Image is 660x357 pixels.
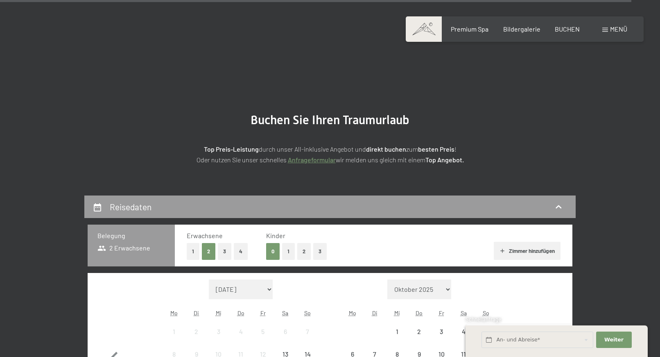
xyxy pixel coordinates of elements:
div: Anreise nicht möglich [430,321,452,343]
div: 4 [453,328,474,349]
div: 6 [275,328,296,349]
abbr: Samstag [461,309,467,316]
h2: Reisedaten [110,202,151,212]
div: Mon Sep 01 2025 [163,321,185,343]
div: 3 [431,328,452,349]
button: 2 [297,243,311,260]
div: Anreise nicht möglich [408,321,430,343]
button: 3 [313,243,327,260]
div: Sun Sep 07 2025 [296,321,319,343]
button: Zimmer hinzufügen [494,242,561,260]
button: 2 [202,243,215,260]
div: Anreise nicht möglich [252,321,274,343]
strong: besten Preis [418,145,454,153]
div: Thu Sep 04 2025 [230,321,252,343]
div: Anreise nicht möglich [296,321,319,343]
abbr: Donnerstag [416,309,423,316]
div: 2 [409,328,429,349]
div: 3 [208,328,229,349]
div: Fri Sep 05 2025 [252,321,274,343]
a: Anfrageformular [288,156,336,164]
div: Sat Sep 06 2025 [274,321,296,343]
a: Premium Spa [451,25,488,33]
div: Thu Oct 02 2025 [408,321,430,343]
div: Wed Sep 03 2025 [208,321,230,343]
abbr: Dienstag [194,309,199,316]
div: Anreise nicht möglich [208,321,230,343]
abbr: Sonntag [304,309,311,316]
div: Anreise nicht möglich [274,321,296,343]
a: Bildergalerie [503,25,540,33]
h3: Belegung [97,231,165,240]
div: Anreise nicht möglich [163,321,185,343]
strong: direkt buchen [366,145,406,153]
span: Schnellanfrage [466,316,501,323]
a: BUCHEN [555,25,580,33]
abbr: Mittwoch [394,309,400,316]
div: 5 [253,328,273,349]
button: 4 [234,243,248,260]
abbr: Montag [349,309,356,316]
p: durch unser All-inklusive Angebot und zum ! Oder nutzen Sie unser schnelles wir melden uns gleich... [125,144,535,165]
button: 1 [282,243,295,260]
div: Tue Sep 02 2025 [185,321,207,343]
span: Menü [610,25,627,33]
abbr: Sonntag [483,309,489,316]
div: 7 [297,328,318,349]
abbr: Donnerstag [237,309,244,316]
div: Anreise nicht möglich [185,321,207,343]
abbr: Montag [170,309,178,316]
div: 4 [231,328,251,349]
abbr: Freitag [260,309,266,316]
abbr: Freitag [439,309,444,316]
span: Buchen Sie Ihren Traumurlaub [251,113,409,127]
span: Weiter [604,336,624,343]
div: Anreise nicht möglich [386,321,408,343]
div: 2 [186,328,206,349]
div: Sat Oct 04 2025 [452,321,475,343]
button: Weiter [596,332,631,348]
strong: Top Angebot. [425,156,464,164]
div: Fri Oct 03 2025 [430,321,452,343]
button: 1 [187,243,199,260]
div: Anreise nicht möglich [452,321,475,343]
div: 1 [164,328,184,349]
div: Anreise nicht möglich [230,321,252,343]
abbr: Samstag [282,309,288,316]
div: Wed Oct 01 2025 [386,321,408,343]
abbr: Mittwoch [216,309,222,316]
abbr: Dienstag [372,309,377,316]
strong: Top Preis-Leistung [204,145,259,153]
span: Kinder [266,232,285,239]
button: 0 [266,243,280,260]
div: 1 [387,328,407,349]
span: 2 Erwachsene [97,243,150,252]
button: 3 [218,243,231,260]
span: Erwachsene [187,232,223,239]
